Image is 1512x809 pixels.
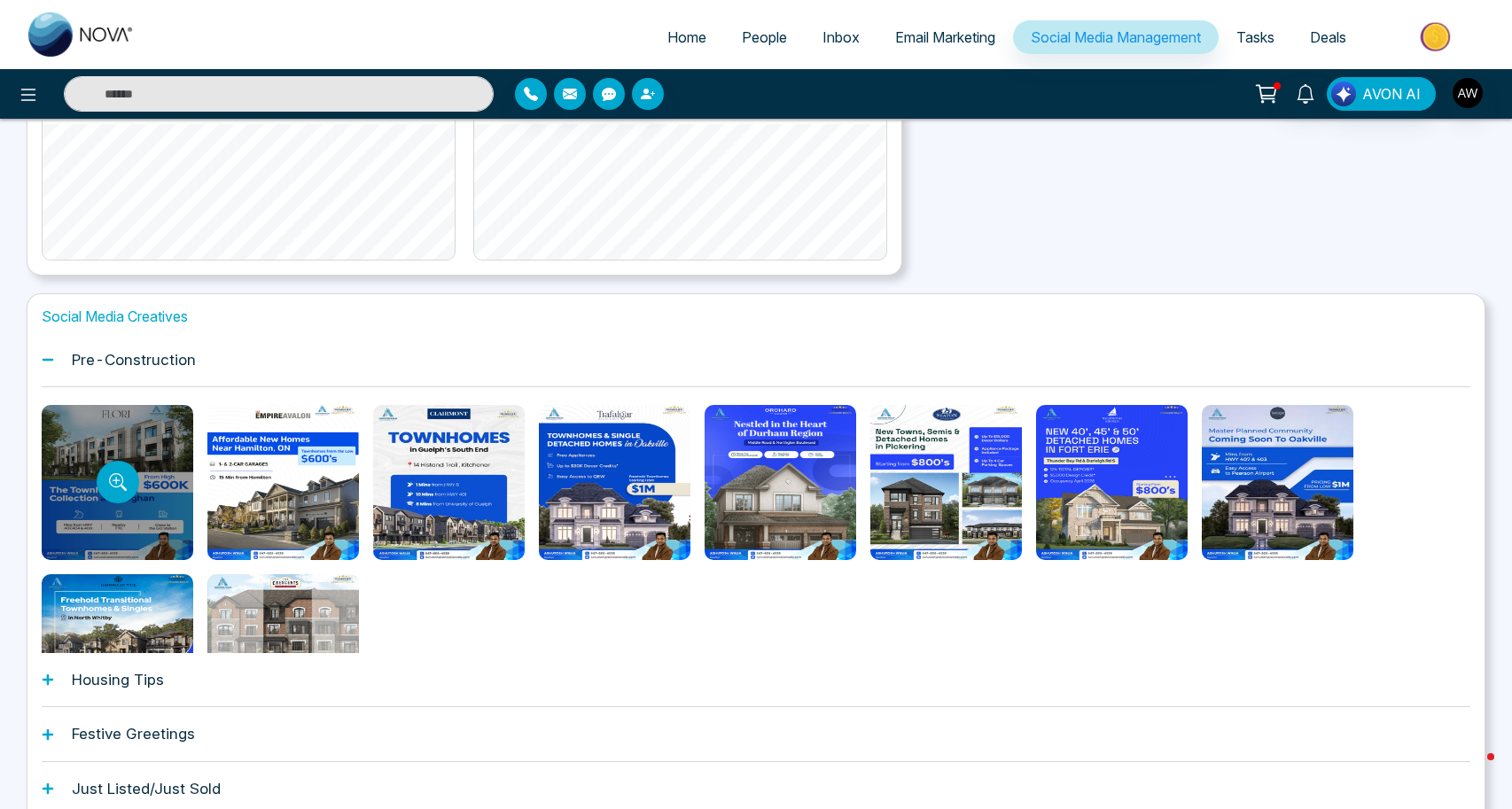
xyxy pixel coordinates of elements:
img: Lead Flow [1331,82,1356,106]
img: Market-place.gif [1373,17,1501,57]
span: AVON AI [1362,83,1421,105]
button: Preview template [97,461,139,503]
span: Inbox [822,28,860,46]
span: Deals [1310,28,1346,46]
a: Deals [1292,20,1364,54]
span: People [742,28,787,46]
iframe: Intercom live chat [1452,749,1494,791]
h1: Social Media Creatives [42,308,1470,325]
a: Social Media Management [1013,20,1219,54]
a: Home [650,20,724,54]
h1: Housing Tips [72,671,164,688]
h1: Pre-Construction [72,351,196,369]
span: Tasks [1236,28,1274,46]
a: Inbox [805,20,877,54]
img: Nova CRM Logo [28,12,135,57]
a: Tasks [1219,20,1292,54]
span: Social Media Management [1031,28,1201,46]
button: AVON AI [1327,77,1436,111]
h1: Just Listed/Just Sold [72,780,221,797]
h1: Festive Greetings [72,725,195,743]
span: Email Marketing [895,28,995,46]
a: People [724,20,805,54]
img: User Avatar [1453,78,1483,108]
span: Home [667,28,706,46]
a: Email Marketing [877,20,1013,54]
